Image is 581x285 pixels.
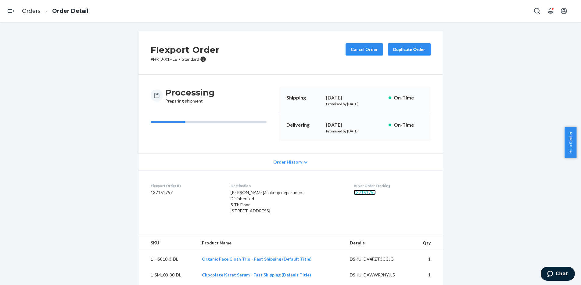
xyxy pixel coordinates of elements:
[273,159,302,165] span: Order History
[350,272,407,278] div: DSKU: DAWWR9NYJL5
[151,183,221,188] dt: Flexport Order ID
[412,235,443,251] th: Qty
[326,128,384,134] p: Promised by [DATE]
[326,121,384,128] div: [DATE]
[394,94,423,101] p: On-Time
[182,56,199,62] span: Standard
[544,5,557,17] button: Open notifications
[22,8,41,14] a: Orders
[5,5,17,17] button: Open Navigation
[326,101,384,106] p: Promised by [DATE]
[231,183,344,188] dt: Destination
[151,56,220,62] p: # HK_J-X1HLE
[388,43,431,56] button: Duplicate Order
[138,251,197,267] td: 1-HS810-3-DL
[412,251,443,267] td: 1
[326,94,384,101] div: [DATE]
[412,267,443,283] td: 1
[52,8,88,14] a: Order Detail
[286,94,321,101] p: Shipping
[178,56,181,62] span: •
[531,5,543,17] button: Open Search Box
[354,190,376,195] a: 137151757
[202,272,311,277] a: Chocolate Karat Serum - Fast Shipping (Default Title)
[541,267,575,282] iframe: Opens a widget where you can chat to one of our agents
[138,235,197,251] th: SKU
[345,235,412,251] th: Details
[346,43,383,56] button: Cancel Order
[231,190,304,213] span: [PERSON_NAME]/makeup department Disinherited 5 Th Floor [STREET_ADDRESS]
[138,267,197,283] td: 1-SM103-30-DL
[286,121,321,128] p: Delivering
[17,2,93,20] ol: breadcrumbs
[197,235,345,251] th: Product Name
[394,121,423,128] p: On-Time
[565,127,576,158] button: Help Center
[202,256,312,262] a: Organic Face Cloth Trio - Fast Shipping (Default Title)
[558,5,570,17] button: Open account menu
[350,256,407,262] div: DSKU: DV4FZT3CCJG
[354,183,430,188] dt: Buyer Order Tracking
[151,43,220,56] h2: Flexport Order
[165,87,215,98] h3: Processing
[165,87,215,104] div: Preparing shipment
[393,46,425,52] div: Duplicate Order
[151,189,221,196] dd: 137151757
